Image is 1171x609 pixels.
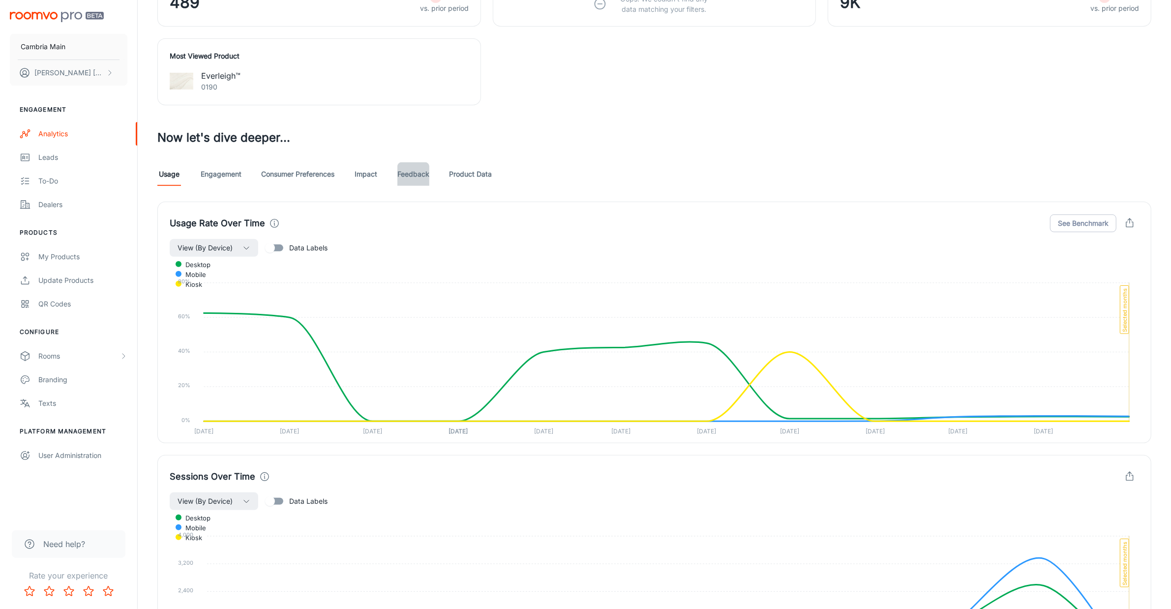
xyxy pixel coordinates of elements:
tspan: 60% [178,313,190,320]
h4: Usage Rate Over Time [170,216,265,230]
div: QR Codes [38,299,127,309]
button: [PERSON_NAME] [PERSON_NAME] [10,60,127,86]
button: Cambria Main [10,34,127,60]
tspan: [DATE] [697,428,716,435]
tspan: 4,000 [178,532,193,539]
p: Rate your experience [8,570,129,581]
a: Consumer Preferences [261,162,334,186]
a: Impact [354,162,378,186]
tspan: 3,200 [178,559,193,566]
a: Product Data [449,162,492,186]
div: Rooms [38,351,120,362]
img: Everleigh™ [170,69,193,93]
a: Feedback [397,162,429,186]
button: Rate 2 star [39,581,59,601]
span: Data Labels [289,496,328,507]
div: My Products [38,251,127,262]
tspan: [DATE] [363,428,382,435]
tspan: [DATE] [866,428,885,435]
button: View (By Device) [170,492,258,510]
tspan: [DATE] [194,428,213,435]
span: View (By Device) [178,495,233,507]
div: Dealers [38,199,127,210]
h3: Now let's dive deeper... [157,129,1151,147]
button: Rate 3 star [59,581,79,601]
tspan: [DATE] [1034,428,1053,435]
div: To-do [38,176,127,186]
div: Analytics [38,128,127,139]
tspan: [DATE] [280,428,299,435]
span: desktop [178,514,210,522]
p: 0190 [201,82,240,92]
span: mobile [178,523,206,532]
tspan: [DATE] [449,428,468,435]
tspan: [DATE] [948,428,967,435]
span: desktop [178,260,210,269]
tspan: 2,400 [178,587,193,594]
span: mobile [178,270,206,279]
tspan: 0% [181,417,190,424]
div: Leads [38,152,127,163]
button: See Benchmark [1050,214,1116,232]
p: vs. prior period [1090,3,1139,14]
div: Update Products [38,275,127,286]
button: Rate 1 star [20,581,39,601]
span: Data Labels [289,243,328,253]
tspan: [DATE] [780,428,799,435]
tspan: 80% [178,278,190,285]
div: Branding [38,374,127,385]
p: vs. prior period [420,3,469,14]
tspan: [DATE] [611,428,631,435]
span: View (By Device) [178,242,233,254]
a: Usage [157,162,181,186]
button: Rate 5 star [98,581,118,601]
p: [PERSON_NAME] [PERSON_NAME] [34,67,104,78]
h4: Most Viewed Product [170,51,469,61]
p: Cambria Main [21,41,65,52]
span: Need help? [43,538,85,550]
a: Engagement [201,162,241,186]
button: Rate 4 star [79,581,98,601]
tspan: 40% [178,347,190,354]
button: View (By Device) [170,239,258,257]
h4: Sessions Over Time [170,470,255,484]
div: Texts [38,398,127,409]
div: User Administration [38,450,127,461]
img: Roomvo PRO Beta [10,12,104,22]
p: Everleigh™ [201,70,240,82]
tspan: [DATE] [534,428,553,435]
tspan: 20% [178,382,190,389]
